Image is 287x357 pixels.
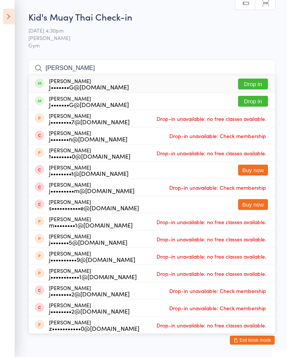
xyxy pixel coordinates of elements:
[49,147,130,159] div: [PERSON_NAME]
[49,136,127,142] div: j•••••••n@[DOMAIN_NAME]
[49,153,130,159] div: t••••••••0@[DOMAIN_NAME]
[167,302,268,314] span: Drop-in unavailable: Check membership
[155,251,268,262] span: Drop-in unavailable: no free classes available.
[230,336,275,345] button: Exit kiosk mode
[49,233,127,245] div: [PERSON_NAME]
[49,101,129,107] div: J•••••••G@[DOMAIN_NAME]
[49,78,129,90] div: [PERSON_NAME]
[238,79,268,89] button: Drop in
[155,147,268,159] span: Drop-in unavailable: no free classes available.
[155,320,268,331] span: Drop-in unavailable: no free classes available.
[167,182,268,193] span: Drop-in unavailable: Check membership
[49,250,135,262] div: [PERSON_NAME]
[49,170,129,176] div: j••••••••t@[DOMAIN_NAME]
[49,291,130,297] div: j••••••••2@[DOMAIN_NAME]
[28,34,264,42] span: [PERSON_NAME]
[238,96,268,107] button: Drop in
[155,268,268,279] span: Drop-in unavailable: no free classes available.
[28,42,275,49] span: Gym
[49,113,130,125] div: [PERSON_NAME]
[155,216,268,228] span: Drop-in unavailable: no free classes available.
[49,199,139,211] div: [PERSON_NAME]
[49,308,130,314] div: j••••••••2@[DOMAIN_NAME]
[167,285,268,296] span: Drop-in unavailable: Check membership
[49,216,133,228] div: [PERSON_NAME]
[49,181,135,193] div: [PERSON_NAME]
[28,27,264,34] span: [DATE] 4:30pm
[49,130,127,142] div: [PERSON_NAME]
[49,302,130,314] div: [PERSON_NAME]
[28,59,275,77] input: Search
[49,222,133,228] div: m••••••••1@[DOMAIN_NAME]
[238,199,268,210] button: Buy now
[49,319,139,331] div: [PERSON_NAME]
[49,239,127,245] div: j•••••••5@[DOMAIN_NAME]
[49,164,129,176] div: [PERSON_NAME]
[49,205,139,211] div: s•••••••••••e@[DOMAIN_NAME]
[49,256,135,262] div: j••••••••••9@[DOMAIN_NAME]
[49,84,129,90] div: J•••••••G@[DOMAIN_NAME]
[238,165,268,176] button: Buy now
[28,10,275,23] h2: Kid's Muay Thai Check-in
[155,113,268,124] span: Drop-in unavailable: no free classes available.
[167,130,268,141] span: Drop-in unavailable: Check membership
[155,234,268,245] span: Drop-in unavailable: no free classes available.
[49,268,137,280] div: [PERSON_NAME]
[49,274,137,280] div: j•••••••••••1@[DOMAIN_NAME]
[49,119,130,125] div: j••••••••7@[DOMAIN_NAME]
[49,285,130,297] div: [PERSON_NAME]
[49,325,139,331] div: z•••••••••••0@[DOMAIN_NAME]
[49,187,135,193] div: j•••••••••m@[DOMAIN_NAME]
[49,95,129,107] div: [PERSON_NAME]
